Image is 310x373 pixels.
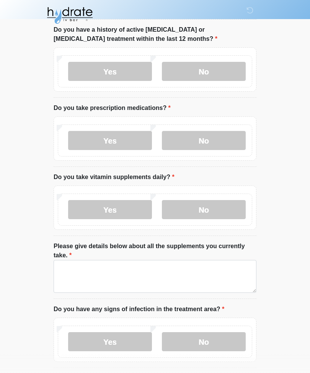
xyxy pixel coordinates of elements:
label: Do you have any signs of infection in the treatment area? [54,305,224,314]
label: No [162,62,246,81]
label: No [162,200,246,219]
label: Yes [68,200,152,219]
label: No [162,131,246,150]
label: Do you have a history of active [MEDICAL_DATA] or [MEDICAL_DATA] treatment within the last 12 mon... [54,25,256,44]
img: Hydrate IV Bar - Fort Collins Logo [46,6,93,25]
label: Do you take vitamin supplements daily? [54,173,175,182]
label: No [162,332,246,351]
label: Yes [68,62,152,81]
label: Yes [68,332,152,351]
label: Do you take prescription medications? [54,103,171,113]
label: Please give details below about all the supplements you currently take. [54,242,256,260]
label: Yes [68,131,152,150]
